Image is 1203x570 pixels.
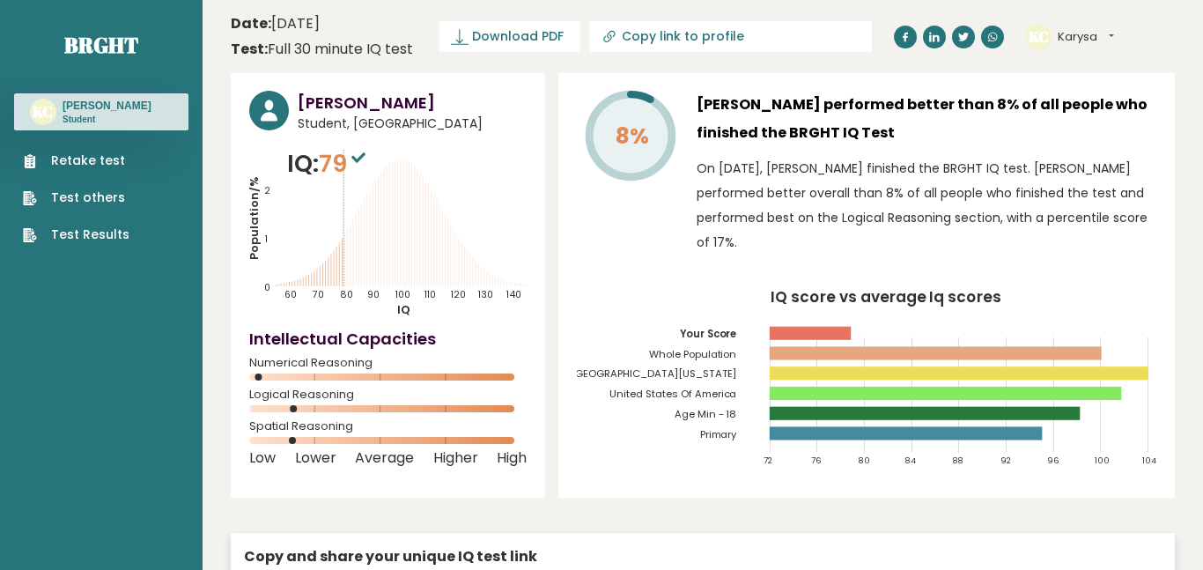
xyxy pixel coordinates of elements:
span: Higher [433,455,478,462]
p: IQ: [287,146,370,181]
tspan: [GEOGRAPHIC_DATA][US_STATE] [571,367,737,381]
tspan: 80 [860,455,871,466]
tspan: Age Min - 18 [675,407,737,421]
tspan: 76 [812,455,823,466]
span: Numerical Reasoning [249,359,527,366]
tspan: 60 [284,288,297,301]
tspan: 70 [312,288,324,301]
div: Full 30 minute IQ test [231,39,413,60]
tspan: 92 [1001,455,1012,466]
span: High [497,455,527,462]
tspan: 110 [424,288,436,301]
tspan: 1 [264,233,268,246]
span: Student, [GEOGRAPHIC_DATA] [298,115,527,133]
tspan: Population/% [246,176,262,260]
p: Student [63,114,151,126]
span: 79 [319,147,370,180]
tspan: 84 [906,455,917,466]
time: [DATE] [231,13,320,34]
tspan: 96 [1049,455,1061,466]
a: Test Results [23,226,129,244]
tspan: 130 [477,288,493,301]
tspan: 120 [450,288,466,301]
tspan: 100 [395,288,410,301]
a: Retake test [23,152,129,170]
span: Spatial Reasoning [249,423,527,430]
tspan: IQ [398,301,411,318]
h4: Intellectual Capacities [249,327,527,351]
a: Brght [64,31,138,59]
tspan: 100 [1096,455,1111,466]
tspan: Primary [700,427,738,441]
text: KC [33,101,54,122]
tspan: 8% [616,121,649,152]
span: Average [355,455,414,462]
span: Download PDF [472,27,564,46]
text: KC [1029,26,1049,46]
tspan: 90 [367,288,380,301]
h3: [PERSON_NAME] [298,91,527,115]
tspan: 104 [1143,455,1157,466]
tspan: United States Of America [609,387,737,401]
h3: [PERSON_NAME] [63,99,151,113]
tspan: 80 [340,288,353,301]
h3: [PERSON_NAME] performed better than 8% of all people who finished the BRGHT IQ Test [697,91,1156,147]
tspan: Your Score [680,327,737,341]
a: Download PDF [439,21,580,52]
tspan: Whole Population [649,347,737,361]
span: Logical Reasoning [249,391,527,398]
tspan: 72 [764,455,773,466]
div: Copy and share your unique IQ test link [244,546,1162,567]
a: Test others [23,189,129,207]
span: Low [249,455,276,462]
p: On [DATE], [PERSON_NAME] finished the BRGHT IQ test. [PERSON_NAME] performed better overall than ... [697,156,1156,255]
button: Karysa [1058,28,1114,46]
b: Date: [231,13,271,33]
span: Lower [295,455,336,462]
b: Test: [231,39,268,59]
tspan: 140 [506,288,521,301]
tspan: IQ score vs average Iq scores [771,286,1003,307]
tspan: 0 [264,281,270,294]
tspan: 2 [264,185,270,198]
tspan: 88 [954,455,964,466]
